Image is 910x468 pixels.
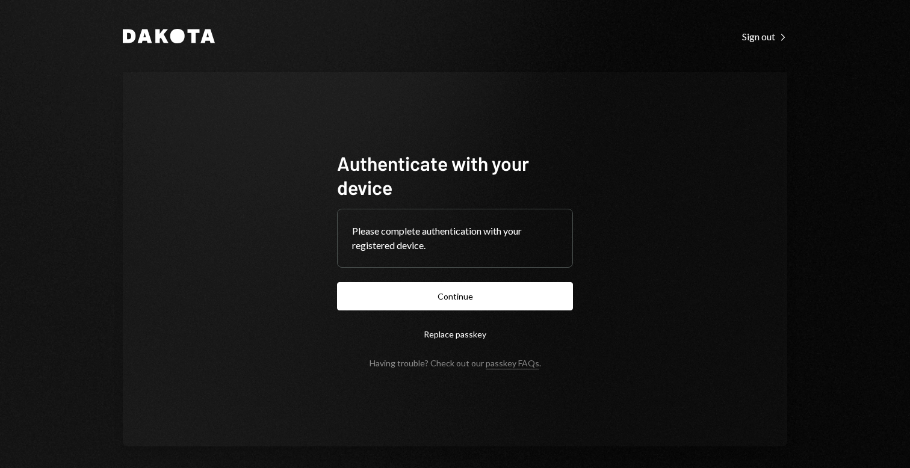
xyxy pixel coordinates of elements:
div: Please complete authentication with your registered device. [352,224,558,253]
a: passkey FAQs [486,358,539,369]
div: Sign out [742,31,787,43]
div: Having trouble? Check out our . [370,358,541,368]
h1: Authenticate with your device [337,151,573,199]
button: Replace passkey [337,320,573,348]
a: Sign out [742,29,787,43]
button: Continue [337,282,573,310]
